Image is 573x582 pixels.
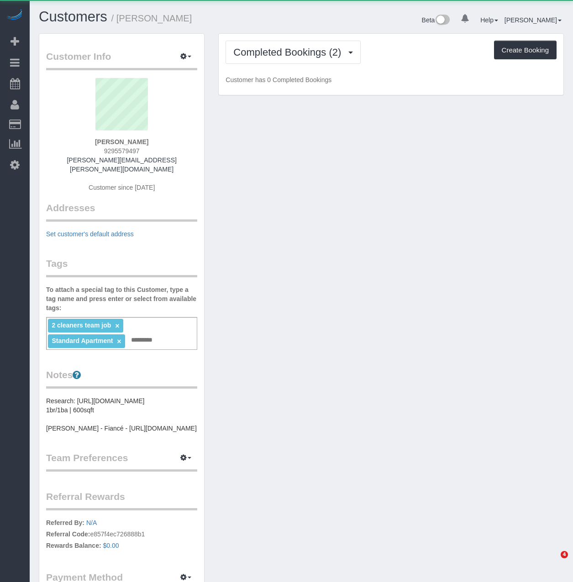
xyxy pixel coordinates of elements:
p: Customer has 0 Completed Bookings [226,75,557,84]
span: 4 [561,551,568,558]
pre: Research: [URL][DOMAIN_NAME] 1br/1ba | 600sqft [PERSON_NAME] - Fiancé - [URL][DOMAIN_NAME] [46,396,197,433]
label: To attach a special tag to this Customer, type a tag name and press enter or select from availabl... [46,285,197,312]
a: Customers [39,9,107,25]
small: / [PERSON_NAME] [111,13,192,23]
a: N/A [86,519,97,526]
a: Set customer's default address [46,230,134,238]
label: Referred By: [46,518,84,527]
a: [PERSON_NAME] [505,16,562,24]
a: [PERSON_NAME][EMAIL_ADDRESS][PERSON_NAME][DOMAIN_NAME] [67,156,176,173]
label: Rewards Balance: [46,541,101,550]
legend: Notes [46,368,197,389]
legend: Referral Rewards [46,490,197,510]
a: × [115,322,119,330]
img: Automaid Logo [5,9,24,22]
legend: Customer Info [46,50,197,70]
span: Customer since [DATE] [89,184,155,191]
label: Referral Code: [46,530,90,539]
span: Completed Bookings (2) [233,47,346,58]
a: × [117,338,121,345]
a: $0.00 [103,542,119,549]
button: Completed Bookings (2) [226,41,361,64]
p: e857f4ec726888b1 [46,518,197,552]
span: 2 cleaners team job [52,322,111,329]
iframe: Intercom live chat [542,551,564,573]
strong: [PERSON_NAME] [95,138,148,145]
a: Beta [422,16,450,24]
img: New interface [435,15,450,26]
span: Standard Apartment [52,337,113,344]
span: 9295579497 [104,147,140,155]
legend: Tags [46,257,197,277]
button: Create Booking [494,41,557,60]
legend: Team Preferences [46,451,197,472]
a: Help [480,16,498,24]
